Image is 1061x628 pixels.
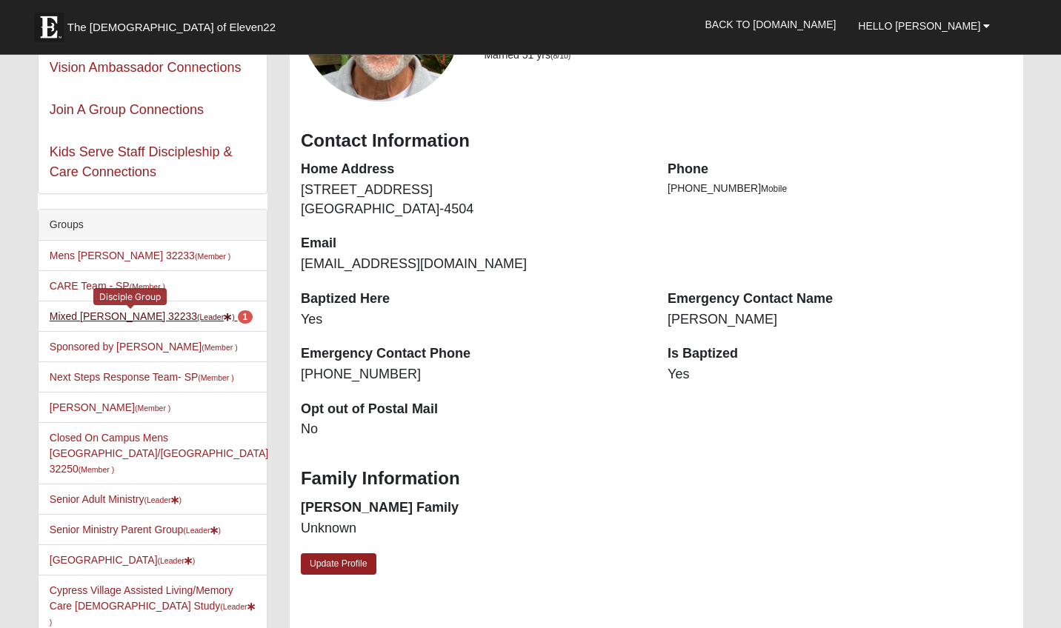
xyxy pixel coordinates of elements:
dd: No [301,420,645,439]
small: (Leader ) [158,556,196,565]
dd: Yes [668,365,1012,384]
a: Join A Group Connections [50,102,204,117]
a: Senior Adult Ministry(Leader) [50,493,182,505]
a: [GEOGRAPHIC_DATA](Leader) [50,554,195,566]
div: Groups [39,210,267,241]
a: Kids Serve Staff Discipleship & Care Connections [50,144,233,179]
a: Update Profile [301,553,376,575]
a: Senior Ministry Parent Group(Leader) [50,524,221,535]
img: Eleven22 logo [34,13,64,42]
dd: Yes [301,310,645,330]
a: The [DEMOGRAPHIC_DATA] of Eleven22 [27,5,323,42]
div: Disciple Group [93,288,167,305]
dd: [EMAIL_ADDRESS][DOMAIN_NAME] [301,255,645,274]
small: (8/10) [551,51,571,60]
small: (Leader ) [144,495,182,504]
a: Mens [PERSON_NAME] 32233(Member ) [50,250,231,261]
span: number of pending members [238,310,253,324]
span: Hello [PERSON_NAME] [858,20,980,32]
a: Hello [PERSON_NAME] [847,7,1001,44]
a: Next Steps Response Team- SP(Member ) [50,371,234,383]
li: Married 51 yrs [484,47,1012,63]
h3: Contact Information [301,130,1012,152]
dt: Is Baptized [668,344,1012,364]
small: (Member ) [198,373,233,382]
dt: [PERSON_NAME] Family [301,498,645,518]
dd: [STREET_ADDRESS] [GEOGRAPHIC_DATA]-4504 [301,181,645,218]
a: [PERSON_NAME](Member ) [50,401,171,413]
dt: Email [301,234,645,253]
dd: [PHONE_NUMBER] [301,365,645,384]
small: (Member ) [135,404,170,412]
dt: Opt out of Postal Mail [301,400,645,419]
dd: [PERSON_NAME] [668,310,1012,330]
small: (Member ) [202,343,237,352]
a: Mixed [PERSON_NAME] 32233(Leader) 1 [50,310,253,322]
small: (Member ) [79,465,114,474]
a: Closed On Campus Mens [GEOGRAPHIC_DATA]/[GEOGRAPHIC_DATA] 32250(Member ) [50,432,268,475]
dt: Emergency Contact Name [668,290,1012,309]
dt: Phone [668,160,1012,179]
dt: Emergency Contact Phone [301,344,645,364]
a: Sponsored by [PERSON_NAME](Member ) [50,341,238,353]
li: [PHONE_NUMBER] [668,181,1012,196]
a: Cypress Village Assisted Living/Memory Care [DEMOGRAPHIC_DATA] Study(Leader) [50,584,256,627]
small: (Leader ) [183,526,221,535]
h3: Family Information [301,468,1012,490]
a: Vision Ambassador Connections [50,60,242,75]
span: Mobile [761,184,787,194]
a: CARE Team - SP(Member ) [50,280,165,292]
small: (Member ) [195,252,230,261]
dt: Baptized Here [301,290,645,309]
span: The [DEMOGRAPHIC_DATA] of Eleven22 [67,20,276,35]
a: Back to [DOMAIN_NAME] [694,6,848,43]
small: (Leader ) [197,313,235,321]
dt: Home Address [301,160,645,179]
small: (Member ) [130,282,165,291]
dd: Unknown [301,519,645,538]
